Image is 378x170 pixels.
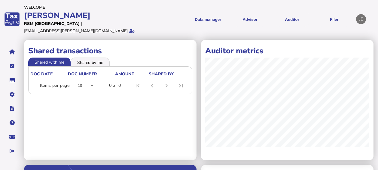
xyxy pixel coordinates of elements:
button: Auditor [273,12,311,27]
button: Last page [174,78,188,93]
button: Home [6,46,18,58]
div: Welcome [24,5,174,10]
div: doc number [68,71,114,77]
div: doc number [68,71,97,77]
button: Manage settings [6,88,18,101]
div: doc date [30,71,53,77]
button: Developer hub links [6,102,18,115]
div: Items per page: [40,83,71,89]
li: Shared by me [71,58,110,66]
div: | [81,21,82,27]
div: Amount [115,71,134,77]
button: Next page [159,78,174,93]
div: [EMAIL_ADDRESS][PERSON_NAME][DOMAIN_NAME] [24,28,128,34]
button: Help pages [6,116,18,129]
button: Tasks [6,60,18,72]
button: Raise a support ticket [6,131,18,143]
h1: Auditor metrics [205,46,369,56]
li: Shared with me [28,58,71,66]
i: Email verified [129,29,135,33]
button: Shows a dropdown of Data manager options [189,12,227,27]
div: shared by [149,71,190,77]
button: Data manager [6,74,18,87]
button: Shows a dropdown of VAT Advisor options [231,12,269,27]
div: 0 of 0 [109,83,121,89]
button: First page [130,78,145,93]
div: doc date [30,71,67,77]
div: shared by [149,71,174,77]
button: Sign out [6,145,18,157]
button: Previous page [145,78,159,93]
div: Amount [115,71,148,77]
div: Profile settings [356,14,366,24]
div: RSM [GEOGRAPHIC_DATA] [24,21,80,27]
button: Filer [315,12,353,27]
menu: navigate products [177,12,353,27]
div: [PERSON_NAME] [24,10,174,21]
h1: Shared transactions [28,46,192,56]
